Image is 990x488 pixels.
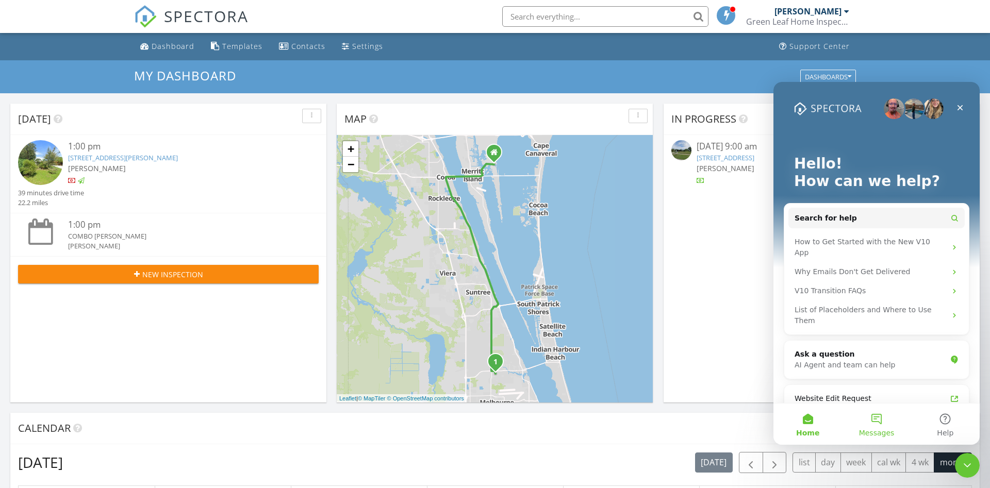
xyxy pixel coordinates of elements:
[697,163,754,173] span: [PERSON_NAME]
[68,140,293,153] div: 1:00 pm
[68,241,293,251] div: [PERSON_NAME]
[905,452,934,473] button: 4 wk
[134,5,157,28] img: The Best Home Inspection Software - Spectora
[18,421,71,435] span: Calendar
[339,395,356,401] a: Leaflet
[697,140,947,153] div: [DATE] 9:00 am
[338,37,387,56] a: Settings
[152,41,194,51] div: Dashboard
[387,395,464,401] a: © OpenStreetMap contributors
[352,41,383,51] div: Settings
[18,265,319,283] button: New Inspection
[18,112,51,126] span: [DATE]
[774,6,841,16] div: [PERSON_NAME]
[68,231,293,241] div: COMBO [PERSON_NAME]
[671,140,972,186] a: [DATE] 9:00 am [STREET_ADDRESS] [PERSON_NAME]
[164,5,249,27] span: SPECTORA
[68,163,126,173] span: [PERSON_NAME]
[344,112,367,126] span: Map
[793,452,816,473] button: list
[775,37,854,56] a: Support Center
[773,82,980,445] iframe: Intercom live chat
[815,452,841,473] button: day
[291,41,325,51] div: Contacts
[275,37,329,56] a: Contacts
[68,153,178,162] a: [STREET_ADDRESS][PERSON_NAME]
[18,452,63,473] h2: [DATE]
[840,452,872,473] button: week
[343,157,358,172] a: Zoom out
[871,452,906,473] button: cal wk
[18,198,84,208] div: 22.2 miles
[502,6,708,27] input: Search everything...
[789,41,850,51] div: Support Center
[671,112,736,126] span: In Progress
[746,16,849,27] div: Green Leaf Home Inspections Inc.
[18,140,319,208] a: 1:00 pm [STREET_ADDRESS][PERSON_NAME] [PERSON_NAME] 39 minutes drive time 22.2 miles
[496,361,502,367] div: 2668 Trammel Ave, Melbourne, FL 32935
[671,140,691,160] img: streetview
[695,452,733,473] button: [DATE]
[343,141,358,157] a: Zoom in
[805,73,851,80] div: Dashboards
[337,394,467,403] div: |
[222,41,262,51] div: Templates
[18,188,84,198] div: 39 minutes drive time
[134,67,236,84] span: My Dashboard
[134,14,249,36] a: SPECTORA
[142,269,203,280] span: New Inspection
[68,218,293,231] div: 1:00 pm
[800,70,856,84] button: Dashboards
[358,395,386,401] a: © MapTiler
[207,37,267,56] a: Templates
[494,152,500,158] div: 790 Jacaranda St., Merritt Island FL 32952
[955,453,980,478] iframe: Intercom live chat
[136,37,199,56] a: Dashboard
[763,452,787,473] button: Next month
[739,452,763,473] button: Previous month
[493,359,498,366] i: 1
[18,140,63,185] img: streetview
[697,153,754,162] a: [STREET_ADDRESS]
[934,452,972,473] button: month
